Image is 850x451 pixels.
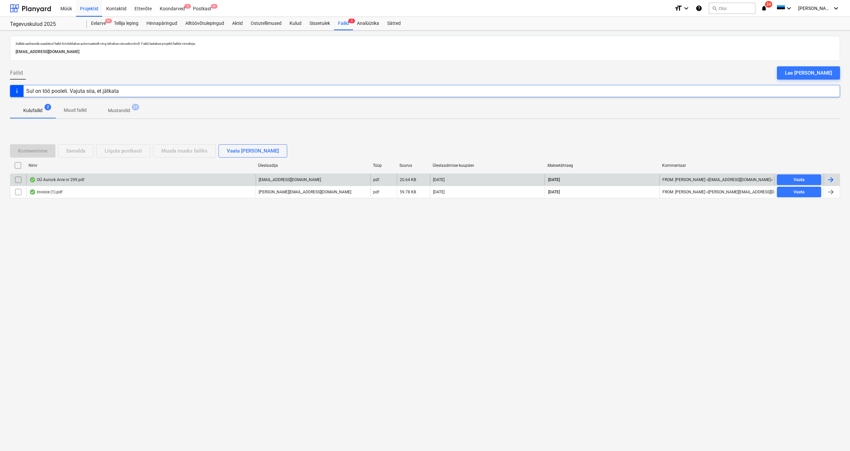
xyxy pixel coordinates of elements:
div: Lae [PERSON_NAME] [785,69,832,77]
span: 2 [44,104,51,110]
a: Alltöövõtulepingud [181,17,228,30]
p: [PERSON_NAME][EMAIL_ADDRESS][DOMAIN_NAME] [259,189,351,195]
div: Failid [334,17,353,30]
div: Kommentaar [662,163,772,168]
span: [DATE] [548,189,560,195]
a: Kulud [286,17,305,30]
div: Vaata [794,188,805,196]
div: Tüüp [373,163,394,168]
div: Suurus [399,163,427,168]
a: Sissetulek [305,17,334,30]
a: Ostutellimused [247,17,286,30]
span: [DATE] [548,177,560,183]
div: invoice (1).pdf [29,189,62,195]
span: Failid [10,69,23,77]
button: Lae [PERSON_NAME] [777,66,840,80]
p: [EMAIL_ADDRESS][DOMAIN_NAME] [16,48,834,55]
a: Hinnapäringud [142,17,181,30]
a: Eelarve9+ [87,17,110,30]
button: Vaata [777,187,821,197]
span: 9+ [105,19,112,23]
p: [EMAIL_ADDRESS][DOMAIN_NAME] [259,177,321,183]
a: Sätted [383,17,405,30]
button: Vaata [777,174,821,185]
div: Maksetähtaeg [548,163,657,168]
div: Sul on töö pooleli. Vajuta siia, et jätkata [26,88,119,94]
div: Üleslaadija [258,163,368,168]
div: 59.78 KB [400,190,416,194]
span: 9+ [211,4,217,9]
p: Muud failid [64,107,87,114]
p: Mustandid [108,107,130,114]
a: Aktid [228,17,247,30]
span: 5 [184,4,191,9]
div: Andmed failist loetud [29,189,36,195]
iframe: Chat Widget [817,419,850,451]
div: pdf [373,190,379,194]
div: [DATE] [433,190,445,194]
p: Sellele aadressile saadetud failid töödeldakse automaatselt ning tehakse viirusekontroll. Failid ... [16,41,834,46]
p: Kulufailid [23,107,42,114]
div: Üleslaadimise kuupäev [433,163,542,168]
div: Vaata [794,176,805,184]
div: Tegevuskulud 2025 [10,21,79,28]
div: Vaata [PERSON_NAME] [227,147,279,155]
div: Andmed failist loetud [29,177,36,182]
a: Failid2 [334,17,353,30]
a: Tellija leping [110,17,142,30]
div: Nimi [29,163,253,168]
a: Analüütika [353,17,383,30]
div: OÜ Aurock Arve nr 299.pdf [29,177,84,182]
button: Vaata [PERSON_NAME] [218,144,287,158]
div: pdf [373,177,379,182]
div: [DATE] [433,177,445,182]
div: Eelarve [87,17,110,30]
span: 22 [132,104,139,110]
div: 20.64 KB [400,177,416,182]
span: 2 [348,19,355,23]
